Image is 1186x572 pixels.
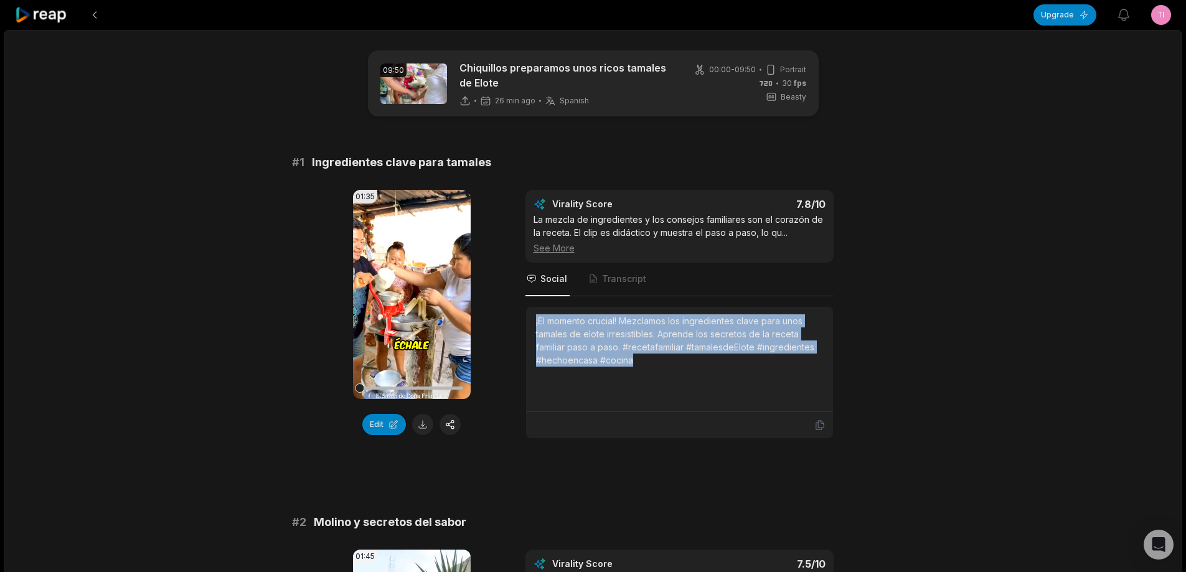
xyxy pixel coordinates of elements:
[534,241,826,255] div: See More
[552,558,686,570] div: Virality Score
[552,198,686,210] div: Virality Score
[314,513,466,531] span: Molino y secretos del sabor
[602,273,646,285] span: Transcript
[781,91,806,103] span: Beasty
[495,96,535,106] span: 26 min ago
[292,154,304,171] span: # 1
[1144,530,1174,560] div: Open Intercom Messenger
[292,513,306,531] span: # 2
[794,78,806,88] span: fps
[780,64,806,75] span: Portrait
[1033,4,1096,26] button: Upgrade
[692,198,826,210] div: 7.8 /10
[459,60,674,90] p: Chiquillos preparamos unos ricos tamales de Elote
[536,314,823,367] div: ¡El momento crucial! Mezclamos los ingredientes clave para unos tamales de elote irresistibles. A...
[312,154,491,171] span: Ingredientes clave para tamales
[782,78,806,89] span: 30
[709,64,756,75] span: 00:00 - 09:50
[534,213,826,255] div: La mezcla de ingredientes y los consejos familiares son el corazón de la receta. El clip es didác...
[692,558,826,570] div: 7.5 /10
[540,273,567,285] span: Social
[362,414,406,435] button: Edit
[525,263,834,296] nav: Tabs
[380,63,407,77] div: 09:50
[560,96,589,106] span: Spanish
[353,190,471,399] video: Your browser does not support mp4 format.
